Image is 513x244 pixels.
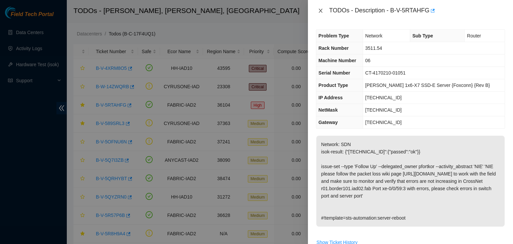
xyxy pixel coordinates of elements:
[319,120,338,125] span: Gateway
[365,45,382,51] span: 3511.54
[365,33,382,38] span: Network
[319,33,349,38] span: Problem Type
[319,58,356,63] span: Machine Number
[319,45,349,51] span: Rack Number
[319,95,343,100] span: IP Address
[365,83,490,88] span: [PERSON_NAME] 1x6-X7 SSD-E Server {Foxconn} {Rev B}
[329,5,505,16] div: TODOs - Description - B-V-5RTAHFG
[365,120,402,125] span: [TECHNICAL_ID]
[316,8,325,14] button: Close
[319,107,338,113] span: NetMask
[365,70,406,76] span: CT-4170210-01051
[467,33,481,38] span: Router
[319,83,348,88] span: Product Type
[365,95,402,100] span: [TECHNICAL_ID]
[318,8,323,13] span: close
[412,33,433,38] span: Sub Type
[319,70,350,76] span: Serial Number
[316,136,505,227] p: Network: SDN isok-result: {"[TECHNICAL_ID]":{"passed":"ok"}} issue-set --type 'Follow Up' --deleg...
[365,107,402,113] span: [TECHNICAL_ID]
[365,58,371,63] span: 06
